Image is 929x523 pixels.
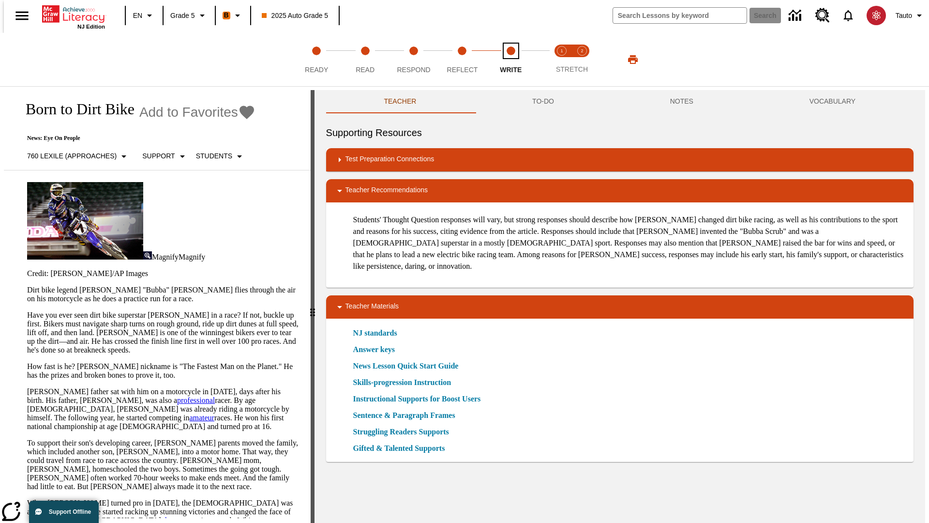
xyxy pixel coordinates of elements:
[568,33,596,86] button: Stretch Respond step 2 of 2
[326,90,914,113] div: Instructional Panel Tabs
[483,33,539,86] button: Write step 5 of 5
[219,7,247,24] button: Boost Class color is orange. Change class color
[133,11,142,21] span: EN
[142,151,175,161] p: Support
[617,51,648,68] button: Print
[192,148,249,165] button: Select Student
[560,48,563,53] text: 1
[751,90,914,113] button: VOCABULARY
[27,362,299,380] p: How fast is he? [PERSON_NAME] nickname is "The Fastest Man on the Planet." He has the prizes and ...
[397,66,430,74] span: Respond
[15,135,255,142] p: News: Eye On People
[581,48,583,53] text: 2
[783,2,809,29] a: Data Center
[345,154,435,166] p: Test Preparation Connections
[224,9,229,21] span: B
[836,3,861,28] a: Notifications
[23,148,134,165] button: Select Lexile, 760 Lexile (Approaches)
[179,253,205,261] span: Magnify
[353,214,906,272] p: Students' Thought Question responses will vary, but strong responses should describe how [PERSON_...
[27,286,299,303] p: Dirt bike legend [PERSON_NAME] "Bubba" [PERSON_NAME] flies through the air on his motorcycle as h...
[139,105,238,120] span: Add to Favorites
[311,90,315,523] div: Press Enter or Spacebar and then press right and left arrow keys to move the slider
[42,3,105,30] div: Home
[353,426,455,438] a: Struggling Readers Supports
[129,7,160,24] button: Language: EN, Select a language
[305,66,328,74] span: Ready
[500,66,522,74] span: Write
[353,344,395,355] a: Answer keys, Will open in new browser window or tab
[353,393,481,405] a: Instructional Supports for Boost Users, Will open in new browser window or tab
[177,396,215,404] a: professional
[809,2,836,29] a: Resource Center, Will open in new tab
[613,8,747,23] input: search field
[170,11,195,21] span: Grade 5
[326,179,914,202] div: Teacher Recommendations
[15,100,135,118] h1: Born to Dirt Bike
[896,11,912,21] span: Tauto
[556,65,588,73] span: STRETCH
[612,90,751,113] button: NOTES
[326,148,914,171] div: Test Preparation Connections
[27,439,299,491] p: To support their son's developing career, [PERSON_NAME] parents moved the family, which included ...
[892,7,929,24] button: Profile/Settings
[27,182,143,260] img: Motocross racer James Stewart flies through the air on his dirt bike.
[326,125,914,140] h6: Supporting Resources
[27,311,299,354] p: Have you ever seen dirt bike superstar [PERSON_NAME] in a race? If not, buckle up first. Bikers m...
[474,90,612,113] button: TO-DO
[353,360,459,372] a: News Lesson Quick Start Guide, Will open in new browser window or tab
[139,104,255,121] button: Add to Favorites - Born to Dirt Bike
[196,151,232,161] p: Students
[288,33,345,86] button: Ready step 1 of 5
[353,377,451,388] a: Skills-progression Instruction, Will open in new browser window or tab
[345,301,399,313] p: Teacher Materials
[326,90,475,113] button: Teacher
[49,508,91,515] span: Support Offline
[315,90,925,523] div: activity
[189,414,214,422] a: amateur
[867,6,886,25] img: avatar image
[166,7,212,24] button: Grade: Grade 5, Select a grade
[386,33,442,86] button: Respond step 3 of 5
[356,66,375,74] span: Read
[337,33,393,86] button: Read step 2 of 5
[27,269,299,278] p: Credit: [PERSON_NAME]/AP Images
[152,253,179,261] span: Magnify
[353,327,403,339] a: NJ standards
[447,66,478,74] span: Reflect
[353,443,451,454] a: Gifted & Talented Supports
[29,501,99,523] button: Support Offline
[77,24,105,30] span: NJ Edition
[143,251,152,260] img: Magnify
[138,148,192,165] button: Scaffolds, Support
[8,1,36,30] button: Open side menu
[861,3,892,28] button: Select a new avatar
[27,387,299,431] p: [PERSON_NAME] father sat with him on a motorcycle in [DATE], days after his birth. His father, [P...
[262,11,329,21] span: 2025 Auto Grade 5
[434,33,490,86] button: Reflect step 4 of 5
[353,410,455,421] a: Sentence & Paragraph Frames, Will open in new browser window or tab
[4,90,311,518] div: reading
[345,185,428,197] p: Teacher Recommendations
[326,295,914,319] div: Teacher Materials
[27,151,117,161] p: 760 Lexile (Approaches)
[548,33,576,86] button: Stretch Read step 1 of 2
